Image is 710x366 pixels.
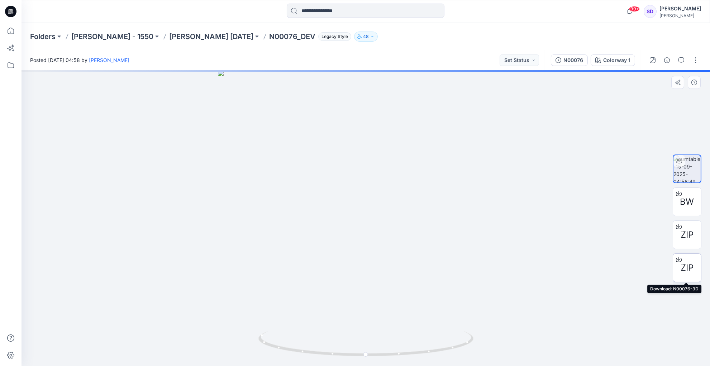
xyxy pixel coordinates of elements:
button: N00076 [551,54,588,66]
img: turntable-15-09-2025-04:58:49 [673,155,701,182]
span: 99+ [629,6,640,12]
button: Details [661,54,673,66]
span: ZIP [681,228,694,241]
a: [PERSON_NAME] [89,57,129,63]
div: SD [644,5,657,18]
span: Legacy Style [318,32,351,41]
span: Posted [DATE] 04:58 by [30,56,129,64]
button: 48 [354,32,378,42]
span: ZIP [681,261,694,274]
div: [PERSON_NAME] [659,13,701,18]
div: [PERSON_NAME] [659,4,701,13]
div: Colorway 1 [603,56,630,64]
button: Colorway 1 [591,54,635,66]
span: BW [680,195,694,208]
button: Legacy Style [315,32,351,42]
div: N00076 [563,56,583,64]
p: 48 [363,33,369,41]
a: Folders [30,32,56,42]
a: [PERSON_NAME] [DATE] [169,32,253,42]
p: N00076_DEV [269,32,315,42]
a: [PERSON_NAME] - 1550 [71,32,153,42]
